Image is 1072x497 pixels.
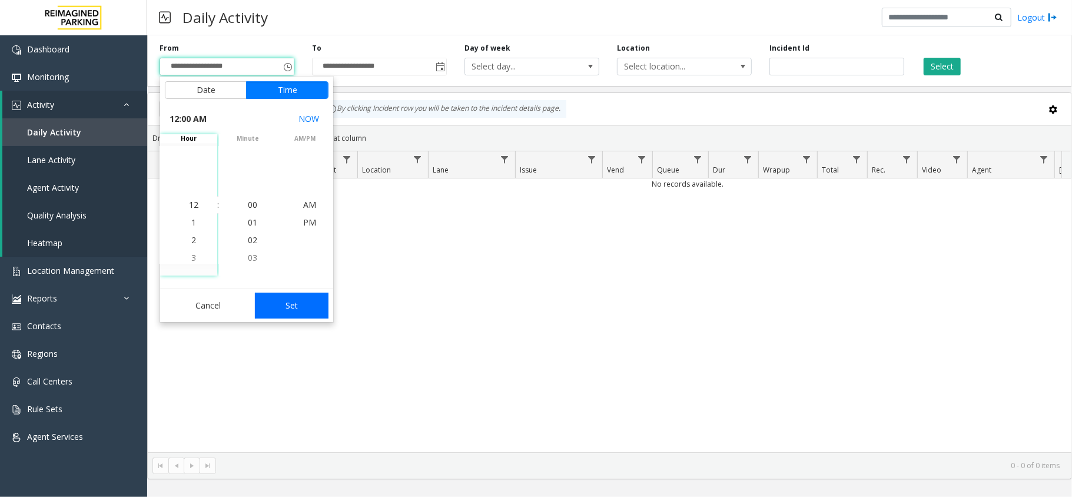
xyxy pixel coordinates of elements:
[464,43,510,54] label: Day of week
[607,165,624,175] span: Vend
[799,151,815,167] a: Wrapup Filter Menu
[2,201,147,229] a: Quality Analysis
[922,165,941,175] span: Video
[763,165,790,175] span: Wrapup
[246,81,328,99] button: Time tab
[312,43,321,54] label: To
[924,58,961,75] button: Select
[321,100,566,118] div: By clicking Incident row you will be taken to the incident details page.
[849,151,865,167] a: Total Filter Menu
[899,151,915,167] a: Rec. Filter Menu
[170,111,207,127] span: 12:00 AM
[713,165,725,175] span: Dur
[12,294,21,304] img: 'icon'
[2,174,147,201] a: Agent Activity
[634,151,650,167] a: Vend Filter Menu
[872,165,885,175] span: Rec.
[2,91,147,118] a: Activity
[248,234,257,246] span: 02
[276,134,333,143] span: AM/PM
[12,433,21,442] img: 'icon'
[657,165,679,175] span: Queue
[12,405,21,415] img: 'icon'
[165,81,247,99] button: Date tab
[520,165,537,175] span: Issue
[27,403,62,415] span: Rule Sets
[165,293,251,319] button: Cancel
[12,322,21,332] img: 'icon'
[148,128,1071,148] div: Drag a column header and drop it here to group by that column
[281,58,294,75] span: Toggle popup
[584,151,600,167] a: Issue Filter Menu
[465,58,572,75] span: Select day...
[27,265,114,276] span: Location Management
[223,460,1060,471] kendo-pager-info: 0 - 0 of 0 items
[410,151,426,167] a: Location Filter Menu
[217,199,219,211] div: :
[12,101,21,110] img: 'icon'
[294,108,324,130] button: Select now
[248,217,257,228] span: 01
[690,151,706,167] a: Queue Filter Menu
[27,182,79,193] span: Agent Activity
[1036,151,1052,167] a: Agent Filter Menu
[618,58,725,75] span: Select location...
[248,252,257,263] span: 03
[27,293,57,304] span: Reports
[339,151,355,167] a: Lot Filter Menu
[27,237,62,248] span: Heatmap
[2,118,147,146] a: Daily Activity
[12,73,21,82] img: 'icon'
[740,151,756,167] a: Dur Filter Menu
[303,217,316,228] span: PM
[27,99,54,110] span: Activity
[12,350,21,359] img: 'icon'
[27,320,61,332] span: Contacts
[27,376,72,387] span: Call Centers
[160,134,217,143] span: hour
[949,151,965,167] a: Video Filter Menu
[27,44,69,55] span: Dashboard
[1048,11,1057,24] img: logout
[255,293,329,319] button: Set
[433,165,449,175] span: Lane
[27,210,87,221] span: Quality Analysis
[27,154,75,165] span: Lane Activity
[160,43,179,54] label: From
[12,45,21,55] img: 'icon'
[617,43,650,54] label: Location
[27,127,81,138] span: Daily Activity
[189,199,198,210] span: 12
[2,146,147,174] a: Lane Activity
[769,43,809,54] label: Incident Id
[2,229,147,257] a: Heatmap
[191,217,196,228] span: 1
[433,58,446,75] span: Toggle popup
[219,134,276,143] span: minute
[191,234,196,246] span: 2
[27,348,58,359] span: Regions
[27,431,83,442] span: Agent Services
[362,165,391,175] span: Location
[177,3,274,32] h3: Daily Activity
[12,377,21,387] img: 'icon'
[497,151,513,167] a: Lane Filter Menu
[972,165,991,175] span: Agent
[27,71,69,82] span: Monitoring
[303,199,316,210] span: AM
[248,199,257,210] span: 00
[12,267,21,276] img: 'icon'
[191,252,196,263] span: 3
[159,3,171,32] img: pageIcon
[148,151,1071,452] div: Data table
[822,165,839,175] span: Total
[1017,11,1057,24] a: Logout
